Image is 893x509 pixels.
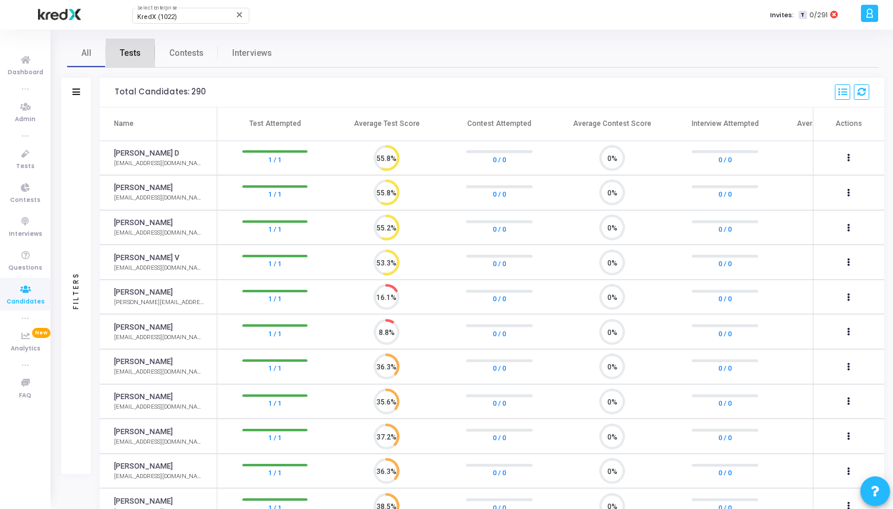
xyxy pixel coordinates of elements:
mat-icon: Clear [235,10,245,20]
span: Tests [16,162,34,172]
span: 0/291 [809,10,828,20]
a: [PERSON_NAME] [114,496,173,507]
div: [EMAIL_ADDRESS][DOMAIN_NAME] [114,403,205,412]
a: 0 / 0 [718,153,731,165]
a: 1 / 1 [268,467,281,479]
a: [PERSON_NAME] [114,426,173,438]
a: [PERSON_NAME] [114,356,173,368]
a: 1 / 1 [268,153,281,165]
a: 0 / 0 [718,258,731,270]
div: Total Candidates: 290 [115,87,206,97]
div: [EMAIL_ADDRESS][DOMAIN_NAME] [114,264,205,273]
a: [PERSON_NAME] [114,287,173,298]
a: 1 / 1 [268,432,281,444]
a: 1 / 1 [268,397,281,409]
a: 1 / 1 [268,293,281,305]
th: Average Contest Score [556,108,669,141]
span: KredX (1022) [137,13,177,21]
a: 0 / 0 [493,467,506,479]
a: 0 / 0 [493,362,506,374]
div: [EMAIL_ADDRESS][DOMAIN_NAME] [114,333,205,342]
a: 0 / 0 [493,327,506,339]
div: Name [114,118,134,129]
span: Analytics [11,344,40,354]
div: [EMAIL_ADDRESS][DOMAIN_NAME] [114,229,205,238]
a: [PERSON_NAME] [114,391,173,403]
span: Dashboard [8,68,43,78]
div: [PERSON_NAME][EMAIL_ADDRESS][PERSON_NAME][PERSON_NAME][DOMAIN_NAME] [114,298,205,307]
span: Interviews [9,229,42,239]
div: [EMAIL_ADDRESS][DOMAIN_NAME] [114,438,205,447]
span: New [32,328,50,338]
span: All [81,47,91,59]
img: logo [38,3,80,27]
span: Questions [8,263,42,273]
a: 0 / 0 [718,327,731,339]
span: Interviews [232,47,272,59]
span: FAQ [19,391,31,401]
div: [EMAIL_ADDRESS][DOMAIN_NAME] [114,472,205,481]
a: 0 / 0 [718,223,731,235]
a: [PERSON_NAME] D [114,148,179,159]
a: 0 / 0 [718,397,731,409]
a: [PERSON_NAME] [114,322,173,333]
a: 0 / 0 [718,432,731,444]
a: [PERSON_NAME] [114,217,173,229]
a: 0 / 0 [493,258,506,270]
span: Tests [120,47,141,59]
a: 0 / 0 [718,188,731,200]
th: Interview Attempted [669,108,781,141]
a: 0 / 0 [718,362,731,374]
a: 1 / 1 [268,188,281,200]
a: 0 / 0 [493,293,506,305]
div: [EMAIL_ADDRESS][DOMAIN_NAME] [114,194,205,203]
div: [EMAIL_ADDRESS][DOMAIN_NAME] [114,368,205,377]
span: Candidates [7,297,45,307]
th: Contest Attempted [443,108,556,141]
a: 0 / 0 [493,397,506,409]
a: 0 / 0 [493,432,506,444]
a: [PERSON_NAME] V [114,252,179,264]
span: T [799,11,806,20]
a: 0 / 0 [493,153,506,165]
a: 0 / 0 [718,467,731,479]
th: Average Test Score [330,108,443,141]
span: Contests [10,195,40,206]
a: 0 / 0 [493,188,506,200]
a: 0 / 0 [493,223,506,235]
div: Filters [71,225,81,356]
a: 0 / 0 [718,293,731,305]
a: 1 / 1 [268,258,281,270]
div: [EMAIL_ADDRESS][DOMAIN_NAME] [114,159,205,168]
a: 1 / 1 [268,327,281,339]
label: Invites: [770,10,794,20]
span: Admin [15,115,36,125]
th: Test Attempted [217,108,330,141]
a: 1 / 1 [268,223,281,235]
th: Actions [813,108,884,141]
a: 1 / 1 [268,362,281,374]
span: Contests [169,47,204,59]
a: [PERSON_NAME] [114,182,173,194]
a: [PERSON_NAME] [114,461,173,472]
